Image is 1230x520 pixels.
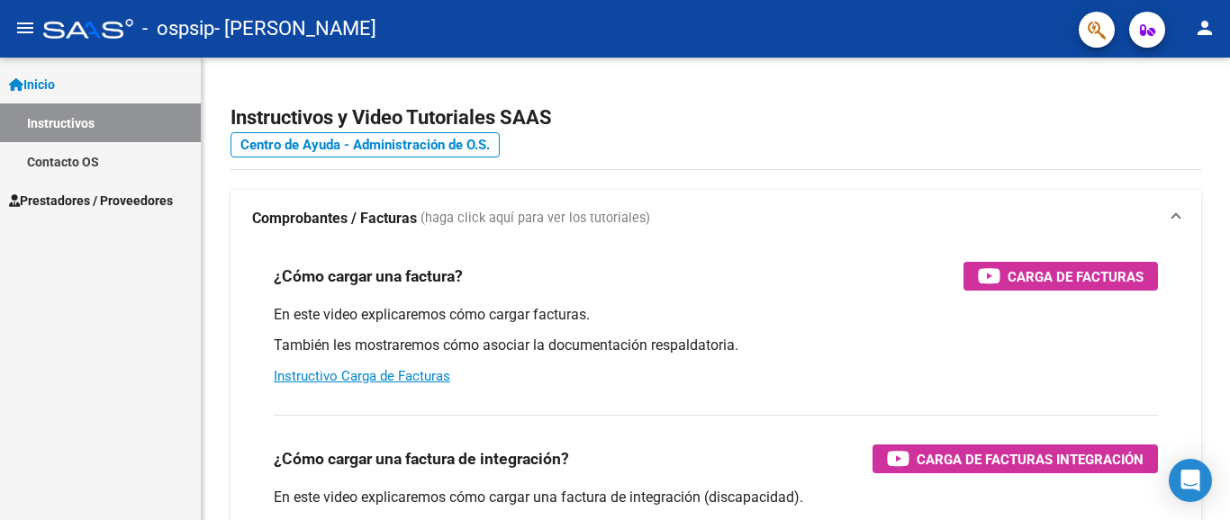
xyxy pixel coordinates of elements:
[9,191,173,211] span: Prestadores / Proveedores
[231,190,1201,247] mat-expansion-panel-header: Comprobantes / Facturas (haga click aquí para ver los tutoriales)
[9,75,55,94] span: Inicio
[421,209,650,229] span: (haga click aquí para ver los tutoriales)
[1194,17,1216,39] mat-icon: person
[274,368,450,384] a: Instructivo Carga de Facturas
[274,305,1158,325] p: En este video explicaremos cómo cargar facturas.
[1008,265,1144,288] span: Carga de Facturas
[274,264,463,289] h3: ¿Cómo cargar una factura?
[1169,459,1212,502] div: Open Intercom Messenger
[274,446,569,471] h3: ¿Cómo cargar una factura de integración?
[142,9,214,49] span: - ospsip
[917,448,1144,471] span: Carga de Facturas Integración
[231,101,1201,135] h2: Instructivos y Video Tutoriales SAAS
[14,17,36,39] mat-icon: menu
[214,9,376,49] span: - [PERSON_NAME]
[231,132,500,157] a: Centro de Ayuda - Administración de O.S.
[252,209,417,229] strong: Comprobantes / Facturas
[963,262,1158,291] button: Carga de Facturas
[274,336,1158,355] p: También les mostraremos cómo asociar la documentación respaldatoria.
[274,488,1158,507] p: En este video explicaremos cómo cargar una factura de integración (discapacidad).
[873,444,1158,473] button: Carga de Facturas Integración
